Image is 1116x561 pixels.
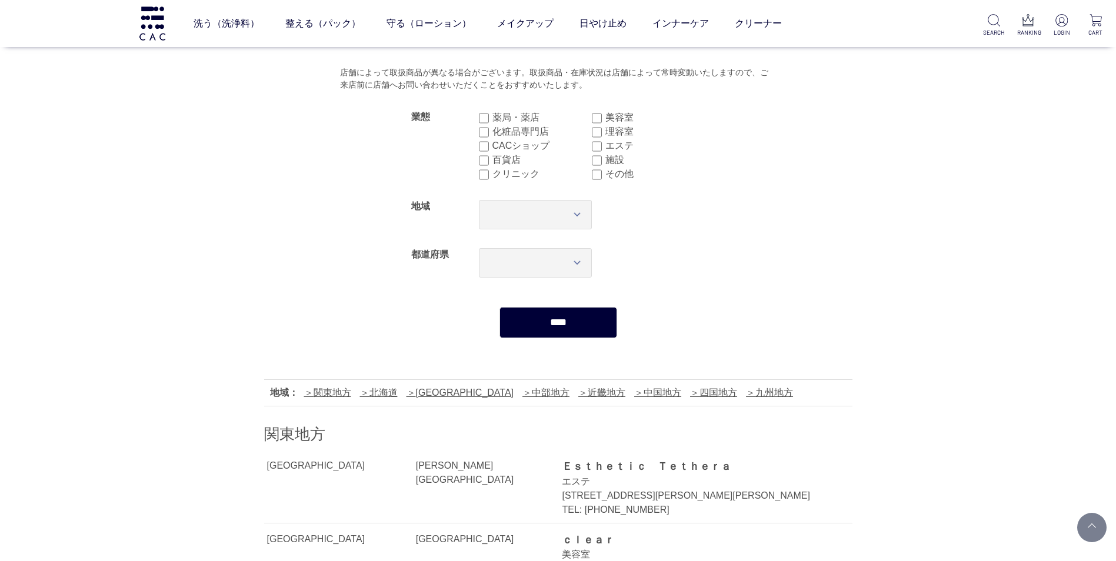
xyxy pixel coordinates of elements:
[1085,28,1107,37] p: CART
[562,503,825,517] div: TEL: [PHONE_NUMBER]
[304,388,351,398] a: 関東地方
[411,201,430,211] label: 地域
[605,167,705,181] label: その他
[579,7,627,40] a: 日やけ止め
[138,6,167,40] img: logo
[285,7,361,40] a: 整える（パック）
[270,386,298,400] div: 地域：
[562,489,825,503] div: [STREET_ADDRESS][PERSON_NAME][PERSON_NAME]
[562,459,825,474] div: Ｅｓｔｈｅｔｉｃ Ｔｅｔｈｅｒａ
[492,139,592,153] label: CACショップ
[407,388,514,398] a: [GEOGRAPHIC_DATA]
[1085,14,1107,37] a: CART
[652,7,709,40] a: インナーケア
[497,7,554,40] a: メイクアップ
[983,28,1005,37] p: SEARCH
[264,424,852,445] h2: 関東地方
[605,139,705,153] label: エステ
[360,388,398,398] a: 北海道
[416,459,548,487] div: [PERSON_NAME][GEOGRAPHIC_DATA]
[340,66,776,92] div: 店舗によって取扱商品が異なる場合がございます。取扱商品・在庫状況は店舗によって常時変動いたしますので、ご来店前に店舗へお問い合わせいただくことをおすすめいたします。
[194,7,259,40] a: 洗う（洗浄料）
[1051,14,1072,37] a: LOGIN
[267,459,414,473] div: [GEOGRAPHIC_DATA]
[416,532,548,546] div: [GEOGRAPHIC_DATA]
[735,7,782,40] a: クリーナー
[411,112,430,122] label: 業態
[267,532,414,546] div: [GEOGRAPHIC_DATA]
[492,111,592,125] label: 薬局・薬店
[605,125,705,139] label: 理容室
[387,7,471,40] a: 守る（ローション）
[562,475,825,489] div: エステ
[1051,28,1072,37] p: LOGIN
[983,14,1005,37] a: SEARCH
[411,249,449,259] label: 都道府県
[578,388,625,398] a: 近畿地方
[746,388,793,398] a: 九州地方
[492,153,592,167] label: 百貨店
[1017,28,1039,37] p: RANKING
[1017,14,1039,37] a: RANKING
[562,532,825,547] div: ｃｌｅａｒ
[492,167,592,181] label: クリニック
[634,388,681,398] a: 中国地方
[492,125,592,139] label: 化粧品専門店
[690,388,737,398] a: 四国地方
[522,388,569,398] a: 中部地方
[605,111,705,125] label: 美容室
[605,153,705,167] label: 施設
